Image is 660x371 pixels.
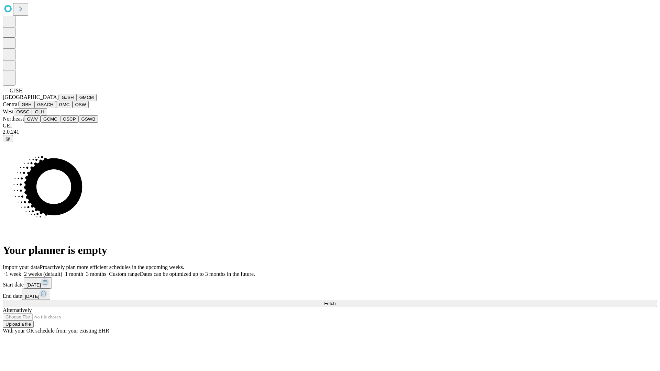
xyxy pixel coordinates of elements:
[5,136,10,141] span: @
[324,301,335,306] span: Fetch
[26,282,41,288] span: [DATE]
[73,101,89,108] button: OSW
[140,271,255,277] span: Dates can be optimized up to 3 months in the future.
[3,135,13,142] button: @
[86,271,106,277] span: 3 months
[77,94,97,101] button: GMCM
[14,108,32,115] button: OSSC
[79,115,98,123] button: GSWB
[65,271,83,277] span: 1 month
[40,264,184,270] span: Proactively plan more efficient schedules in the upcoming weeks.
[41,115,60,123] button: GCMC
[3,277,657,289] div: Start date
[22,289,50,300] button: [DATE]
[34,101,56,108] button: GSACH
[3,116,24,122] span: Northeast
[32,108,47,115] button: GLH
[24,115,41,123] button: GWV
[24,271,62,277] span: 2 weeks (default)
[19,101,34,108] button: GBH
[59,94,77,101] button: GJSH
[3,307,32,313] span: Alternatively
[3,321,34,328] button: Upload a file
[56,101,72,108] button: GMC
[24,277,52,289] button: [DATE]
[3,101,19,107] span: Central
[3,123,657,129] div: GEI
[3,289,657,300] div: End date
[109,271,140,277] span: Custom range
[25,294,39,299] span: [DATE]
[3,264,40,270] span: Import your data
[10,88,23,93] span: GJSH
[3,328,109,334] span: With your OR schedule from your existing EHR
[3,109,14,114] span: West
[5,271,21,277] span: 1 week
[3,129,657,135] div: 2.0.241
[60,115,79,123] button: OSCP
[3,244,657,257] h1: Your planner is empty
[3,300,657,307] button: Fetch
[3,94,59,100] span: [GEOGRAPHIC_DATA]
